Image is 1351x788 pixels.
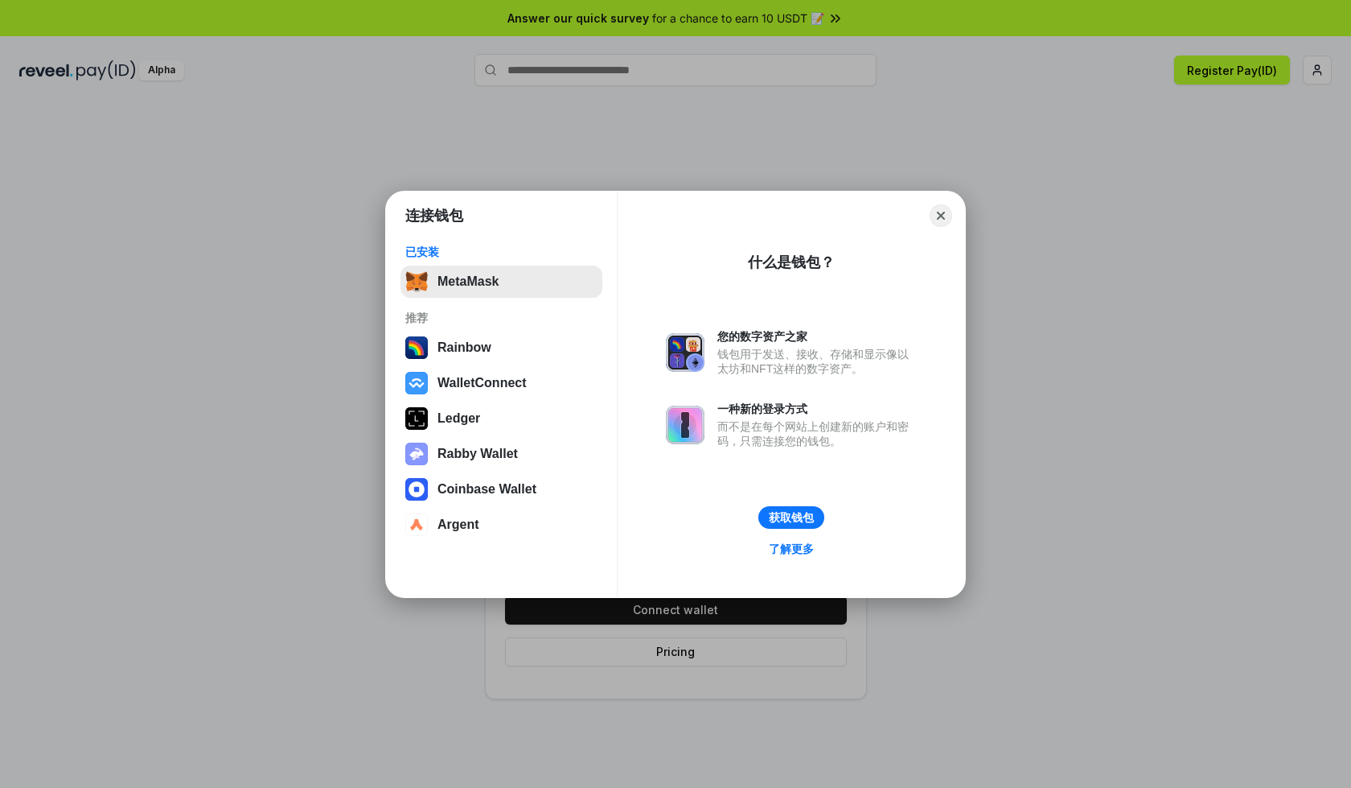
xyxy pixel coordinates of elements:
[405,372,428,394] img: svg+xml,%3Csvg%20width%3D%2228%22%20height%3D%2228%22%20viewBox%3D%220%200%2028%2028%22%20fill%3D...
[400,266,602,298] button: MetaMask
[405,478,428,501] img: svg+xml,%3Csvg%20width%3D%2228%22%20height%3D%2228%22%20viewBox%3D%220%200%2028%2028%22%20fill%3D...
[437,340,491,355] div: Rainbow
[400,438,602,470] button: Rabby Wallet
[437,411,480,426] div: Ledger
[666,333,704,372] img: svg+xml,%3Csvg%20xmlns%3D%22http%3A%2F%2Fwww.w3.org%2F2000%2Fsvg%22%20fill%3D%22none%22%20viewBox...
[400,402,602,435] button: Ledger
[405,311,597,325] div: 推荐
[717,419,917,448] div: 而不是在每个网站上创建新的账户和密码，只需连接您的钱包。
[769,510,814,525] div: 获取钱包
[717,402,917,416] div: 一种新的登录方式
[758,506,824,529] button: 获取钱包
[437,447,518,461] div: Rabby Wallet
[405,245,597,259] div: 已安装
[400,367,602,399] button: WalletConnect
[759,538,823,559] a: 了解更多
[400,509,602,541] button: Argent
[769,542,814,556] div: 了解更多
[437,376,527,390] div: WalletConnect
[400,473,602,505] button: Coinbase Wallet
[930,204,952,227] button: Close
[405,206,463,225] h1: 连接钱包
[437,518,479,532] div: Argent
[437,274,499,289] div: MetaMask
[437,482,536,497] div: Coinbase Wallet
[748,253,835,272] div: 什么是钱包？
[405,336,428,359] img: svg+xml,%3Csvg%20width%3D%22120%22%20height%3D%22120%22%20viewBox%3D%220%200%20120%20120%22%20fil...
[405,270,428,293] img: svg+xml,%3Csvg%20fill%3D%22none%22%20height%3D%2233%22%20viewBox%3D%220%200%2035%2033%22%20width%...
[405,514,428,536] img: svg+xml,%3Csvg%20width%3D%2228%22%20height%3D%2228%22%20viewBox%3D%220%200%2028%2028%22%20fill%3D...
[666,406,704,444] img: svg+xml,%3Csvg%20xmlns%3D%22http%3A%2F%2Fwww.w3.org%2F2000%2Fsvg%22%20fill%3D%22none%22%20viewBox...
[400,332,602,364] button: Rainbow
[717,329,917,344] div: 您的数字资产之家
[405,443,428,465] img: svg+xml,%3Csvg%20xmlns%3D%22http%3A%2F%2Fwww.w3.org%2F2000%2Fsvg%22%20fill%3D%22none%22%20viewBox...
[405,407,428,430] img: svg+xml,%3Csvg%20xmlns%3D%22http%3A%2F%2Fwww.w3.org%2F2000%2Fsvg%22%20width%3D%2228%22%20height%3...
[717,347,917,376] div: 钱包用于发送、接收、存储和显示像以太坊和NFT这样的数字资产。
